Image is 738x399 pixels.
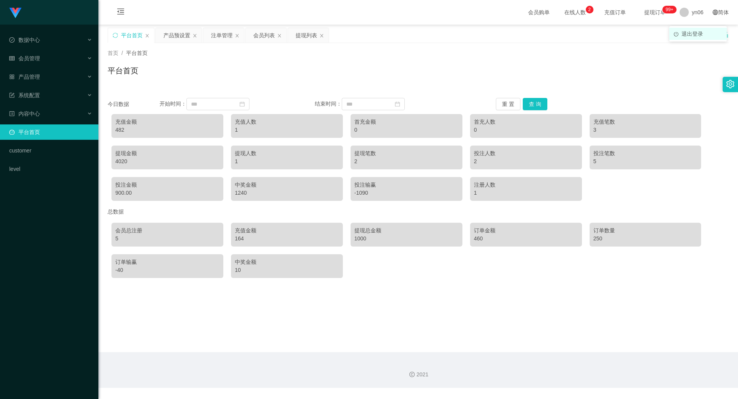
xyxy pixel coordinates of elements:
sup: 267 [662,6,676,13]
a: customer [9,143,92,158]
a: level [9,161,92,177]
div: 提现总金额 [354,227,459,235]
i: 图标: close [235,33,239,38]
img: logo.9652507e.png [9,8,22,18]
div: 1000 [354,235,459,243]
i: 图标: table [9,56,15,61]
div: 今日数据 [108,100,160,108]
div: 460 [474,235,578,243]
div: 会员列表 [253,28,275,43]
p: 2 [588,6,591,13]
span: 退出登录 [681,31,703,37]
div: 1 [235,157,339,166]
div: 充值金额 [235,227,339,235]
div: 总数据 [108,205,729,219]
span: 开始时间： [160,101,186,107]
div: 0 [474,126,578,134]
span: 产品管理 [9,74,40,80]
span: 结束时间： [315,101,342,107]
div: 会员总注册 [115,227,219,235]
div: 0 [354,126,459,134]
div: 投注输赢 [354,181,459,189]
div: 平台首页 [121,28,143,43]
div: 1240 [235,189,339,197]
span: 充值订单 [600,10,630,15]
i: 图标: form [9,93,15,98]
div: 提现金额 [115,149,219,157]
sup: 2 [586,6,593,13]
i: 图标: profile [9,111,15,116]
button: 查 询 [523,98,547,110]
div: 4020 [115,157,219,166]
i: 图标: close [193,33,197,38]
span: 平台首页 [126,50,148,56]
div: 充值人数 [235,118,339,126]
div: 订单输赢 [115,258,219,266]
div: 3 [593,126,698,134]
i: 图标: global [713,10,718,15]
div: 900.00 [115,189,219,197]
div: 首充金额 [354,118,459,126]
div: 订单金额 [474,227,578,235]
i: 图标: poweroff [674,32,678,36]
span: 提现订单 [640,10,670,15]
div: 提现列表 [296,28,317,43]
i: 图标: appstore-o [9,74,15,79]
div: 482 [115,126,219,134]
div: -1090 [354,189,459,197]
i: 图标: close [277,33,282,38]
div: 提现人数 [235,149,339,157]
div: 订单数量 [593,227,698,235]
div: 提现笔数 [354,149,459,157]
div: 5 [593,157,698,166]
div: -40 [115,266,219,274]
i: 图标: menu-fold [108,0,134,25]
div: 中奖金额 [235,258,339,266]
span: 数据中心 [9,37,40,43]
div: 投注笔数 [593,149,698,157]
div: 250 [593,235,698,243]
div: 5 [115,235,219,243]
div: 首充人数 [474,118,578,126]
div: 充值金额 [115,118,219,126]
h1: 平台首页 [108,65,138,76]
div: 产品预设置 [163,28,190,43]
span: 系统配置 [9,92,40,98]
span: 会员管理 [9,55,40,61]
div: 2 [474,157,578,166]
i: 图标: close [145,33,150,38]
i: 图标: calendar [239,101,245,107]
div: 2021 [105,371,732,379]
div: 1 [235,126,339,134]
div: 中奖金额 [235,181,339,189]
div: 充值笔数 [593,118,698,126]
i: 图标: check-circle-o [9,37,15,43]
div: 注单管理 [211,28,233,43]
i: 图标: sync [113,33,118,38]
i: 图标: calendar [395,101,400,107]
i: 图标: copyright [409,372,415,377]
span: / [121,50,123,56]
div: 164 [235,235,339,243]
i: 图标: close [319,33,324,38]
div: 10 [235,266,339,274]
div: 投注人数 [474,149,578,157]
button: 重 置 [496,98,520,110]
i: 图标: setting [726,80,735,88]
div: 1 [474,189,578,197]
div: 投注金额 [115,181,219,189]
span: 首页 [108,50,118,56]
div: 注册人数 [474,181,578,189]
div: 2 [354,157,459,166]
span: 内容中心 [9,111,40,117]
span: 在线人数 [560,10,590,15]
a: 图标: dashboard平台首页 [9,124,92,140]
